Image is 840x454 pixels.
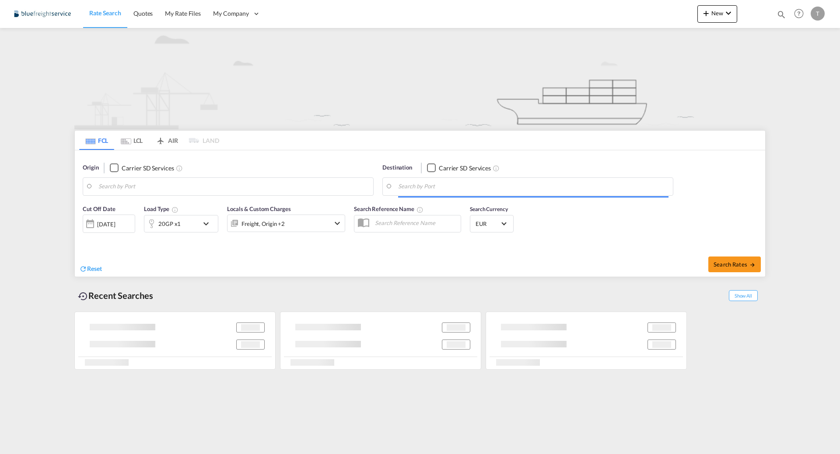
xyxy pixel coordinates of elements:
[74,286,157,305] div: Recent Searches
[493,165,500,172] md-icon: Unchecked: Search for CY (Container Yard) services for all selected carriers.Checked : Search for...
[354,205,423,212] span: Search Reference Name
[729,290,758,301] span: Show All
[811,7,825,21] div: T
[79,131,219,150] md-pagination-wrapper: Use the left and right arrow keys to navigate between tabs
[79,264,102,274] div: icon-refreshReset
[176,165,183,172] md-icon: Unchecked: Search for CY (Container Yard) services for all selected carriers.Checked : Search for...
[470,206,508,212] span: Search Currency
[227,205,291,212] span: Locals & Custom Charges
[427,163,491,173] md-checkbox: Checkbox No Ink
[201,218,216,229] md-icon: icon-chevron-down
[75,150,765,277] div: Origin Checkbox No InkUnchecked: Search for CY (Container Yard) services for all selected carrier...
[133,10,153,17] span: Quotes
[241,218,285,230] div: Freight Origin Destination Dock Stuffing
[144,205,178,212] span: Load Type
[791,6,806,21] span: Help
[97,220,115,228] div: [DATE]
[149,131,184,150] md-tab-item: AIR
[697,5,737,23] button: icon-plus 400-fgNewicon-chevron-down
[416,206,423,213] md-icon: Your search will be saved by the below given name
[158,218,181,230] div: 20GP x1
[83,215,135,233] div: [DATE]
[122,164,174,173] div: Carrier SD Services
[701,10,734,17] span: New
[777,10,786,23] div: icon-magnify
[144,215,218,232] div: 20GP x1icon-chevron-down
[87,265,102,272] span: Reset
[398,180,668,193] input: Search by Port
[89,9,121,17] span: Rate Search
[78,291,88,302] md-icon: icon-backup-restore
[13,4,72,24] img: 9097ab40c0d911ee81d80fb7ec8da167.JPG
[382,163,412,172] span: Destination
[110,163,174,173] md-checkbox: Checkbox No Ink
[777,10,786,19] md-icon: icon-magnify
[79,131,114,150] md-tab-item: FCL
[165,10,201,17] span: My Rate Files
[213,9,249,18] span: My Company
[476,220,500,228] span: EUR
[227,215,345,232] div: Freight Origin Destination Dock Stuffingicon-chevron-down
[83,163,98,172] span: Origin
[708,256,761,272] button: Search Ratesicon-arrow-right
[749,262,756,268] md-icon: icon-arrow-right
[83,205,115,212] span: Cut Off Date
[171,206,178,213] md-icon: Select multiple loads to view rates
[332,218,343,229] md-icon: icon-chevron-down
[791,6,811,22] div: Help
[701,8,711,18] md-icon: icon-plus 400-fg
[475,217,509,230] md-select: Select Currency: € EUREuro
[98,180,369,193] input: Search by Port
[83,232,89,244] md-datepicker: Select
[371,216,461,229] input: Search Reference Name
[155,135,166,142] md-icon: icon-airplane
[439,164,491,173] div: Carrier SD Services
[723,8,734,18] md-icon: icon-chevron-down
[714,261,756,268] span: Search Rates
[114,131,149,150] md-tab-item: LCL
[79,265,87,273] md-icon: icon-refresh
[74,28,766,129] img: new-FCL.png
